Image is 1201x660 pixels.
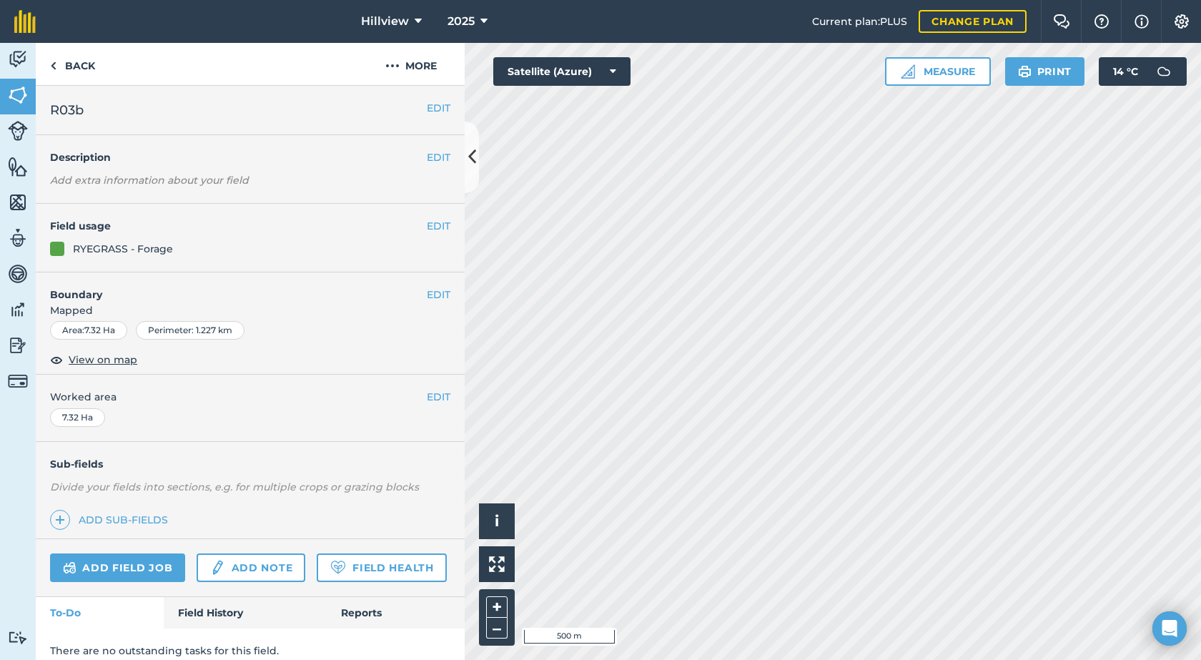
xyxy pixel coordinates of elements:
[8,335,28,356] img: svg+xml;base64,PD94bWwgdmVyc2lvbj0iMS4wIiBlbmNvZGluZz0idXRmLTgiPz4KPCEtLSBHZW5lcmF0b3I6IEFkb2JlIE...
[55,511,65,528] img: svg+xml;base64,PHN2ZyB4bWxucz0iaHR0cDovL3d3dy53My5vcmcvMjAwMC9zdmciIHdpZHRoPSIxNCIgaGVpZ2h0PSIyNC...
[50,481,419,493] em: Divide your fields into sections, e.g. for multiple crops or grazing blocks
[8,371,28,391] img: svg+xml;base64,PD94bWwgdmVyc2lvbj0iMS4wIiBlbmNvZGluZz0idXRmLTgiPz4KPCEtLSBHZW5lcmF0b3I6IEFkb2JlIE...
[14,10,36,33] img: fieldmargin Logo
[36,272,427,302] h4: Boundary
[486,596,508,618] button: +
[427,218,450,234] button: EDIT
[357,43,465,85] button: More
[63,559,76,576] img: svg+xml;base64,PD94bWwgdmVyc2lvbj0iMS4wIiBlbmNvZGluZz0idXRmLTgiPz4KPCEtLSBHZW5lcmF0b3I6IEFkb2JlIE...
[1099,57,1187,86] button: 14 °C
[901,64,915,79] img: Ruler icon
[50,57,56,74] img: svg+xml;base64,PHN2ZyB4bWxucz0iaHR0cDovL3d3dy53My5vcmcvMjAwMC9zdmciIHdpZHRoPSI5IiBoZWlnaHQ9IjI0Ii...
[73,241,173,257] div: RYEGRASS - Forage
[8,631,28,644] img: svg+xml;base64,PD94bWwgdmVyc2lvbj0iMS4wIiBlbmNvZGluZz0idXRmLTgiPz4KPCEtLSBHZW5lcmF0b3I6IEFkb2JlIE...
[136,321,244,340] div: Perimeter : 1.227 km
[50,553,185,582] a: Add field job
[1053,14,1070,29] img: Two speech bubbles overlapping with the left bubble in the forefront
[812,14,907,29] span: Current plan : PLUS
[427,287,450,302] button: EDIT
[8,84,28,106] img: svg+xml;base64,PHN2ZyB4bWxucz0iaHR0cDovL3d3dy53My5vcmcvMjAwMC9zdmciIHdpZHRoPSI1NiIgaGVpZ2h0PSI2MC...
[50,218,427,234] h4: Field usage
[50,643,450,659] p: There are no outstanding tasks for this field.
[489,556,505,572] img: Four arrows, one pointing top left, one top right, one bottom right and the last bottom left
[8,227,28,249] img: svg+xml;base64,PD94bWwgdmVyc2lvbj0iMS4wIiBlbmNvZGluZz0idXRmLTgiPz4KPCEtLSBHZW5lcmF0b3I6IEFkb2JlIE...
[427,100,450,116] button: EDIT
[36,597,164,629] a: To-Do
[495,512,499,530] span: i
[1152,611,1187,646] div: Open Intercom Messenger
[427,149,450,165] button: EDIT
[493,57,631,86] button: Satellite (Azure)
[1093,14,1110,29] img: A question mark icon
[50,408,105,427] div: 7.32 Ha
[448,13,475,30] span: 2025
[1150,57,1178,86] img: svg+xml;base64,PD94bWwgdmVyc2lvbj0iMS4wIiBlbmNvZGluZz0idXRmLTgiPz4KPCEtLSBHZW5lcmF0b3I6IEFkb2JlIE...
[885,57,991,86] button: Measure
[36,43,109,85] a: Back
[50,149,450,165] h4: Description
[8,49,28,70] img: svg+xml;base64,PD94bWwgdmVyc2lvbj0iMS4wIiBlbmNvZGluZz0idXRmLTgiPz4KPCEtLSBHZW5lcmF0b3I6IEFkb2JlIE...
[919,10,1027,33] a: Change plan
[50,389,450,405] span: Worked area
[36,302,465,318] span: Mapped
[69,352,137,368] span: View on map
[50,321,127,340] div: Area : 7.32 Ha
[50,351,63,368] img: svg+xml;base64,PHN2ZyB4bWxucz0iaHR0cDovL3d3dy53My5vcmcvMjAwMC9zdmciIHdpZHRoPSIxOCIgaGVpZ2h0PSIyNC...
[1018,63,1032,80] img: svg+xml;base64,PHN2ZyB4bWxucz0iaHR0cDovL3d3dy53My5vcmcvMjAwMC9zdmciIHdpZHRoPSIxOSIgaGVpZ2h0PSIyNC...
[50,100,84,120] span: R03b
[1135,13,1149,30] img: svg+xml;base64,PHN2ZyB4bWxucz0iaHR0cDovL3d3dy53My5vcmcvMjAwMC9zdmciIHdpZHRoPSIxNyIgaGVpZ2h0PSIxNy...
[50,510,174,530] a: Add sub-fields
[1173,14,1190,29] img: A cog icon
[8,121,28,141] img: svg+xml;base64,PD94bWwgdmVyc2lvbj0iMS4wIiBlbmNvZGluZz0idXRmLTgiPz4KPCEtLSBHZW5lcmF0b3I6IEFkb2JlIE...
[317,553,446,582] a: Field Health
[486,618,508,639] button: –
[1113,57,1138,86] span: 14 ° C
[50,351,137,368] button: View on map
[8,156,28,177] img: svg+xml;base64,PHN2ZyB4bWxucz0iaHR0cDovL3d3dy53My5vcmcvMjAwMC9zdmciIHdpZHRoPSI1NiIgaGVpZ2h0PSI2MC...
[385,57,400,74] img: svg+xml;base64,PHN2ZyB4bWxucz0iaHR0cDovL3d3dy53My5vcmcvMjAwMC9zdmciIHdpZHRoPSIyMCIgaGVpZ2h0PSIyNC...
[36,456,465,472] h4: Sub-fields
[50,174,249,187] em: Add extra information about your field
[8,192,28,213] img: svg+xml;base64,PHN2ZyB4bWxucz0iaHR0cDovL3d3dy53My5vcmcvMjAwMC9zdmciIHdpZHRoPSI1NiIgaGVpZ2h0PSI2MC...
[361,13,409,30] span: Hillview
[8,299,28,320] img: svg+xml;base64,PD94bWwgdmVyc2lvbj0iMS4wIiBlbmNvZGluZz0idXRmLTgiPz4KPCEtLSBHZW5lcmF0b3I6IEFkb2JlIE...
[8,263,28,285] img: svg+xml;base64,PD94bWwgdmVyc2lvbj0iMS4wIiBlbmNvZGluZz0idXRmLTgiPz4KPCEtLSBHZW5lcmF0b3I6IEFkb2JlIE...
[427,389,450,405] button: EDIT
[327,597,465,629] a: Reports
[1005,57,1085,86] button: Print
[164,597,326,629] a: Field History
[197,553,305,582] a: Add note
[209,559,225,576] img: svg+xml;base64,PD94bWwgdmVyc2lvbj0iMS4wIiBlbmNvZGluZz0idXRmLTgiPz4KPCEtLSBHZW5lcmF0b3I6IEFkb2JlIE...
[479,503,515,539] button: i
